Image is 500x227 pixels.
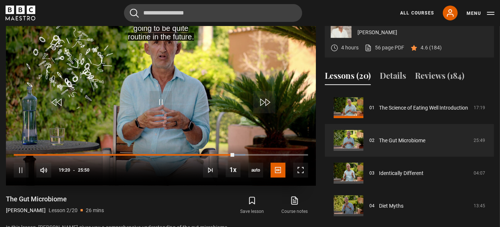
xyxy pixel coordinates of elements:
[365,44,404,52] a: 56 page PDF
[341,44,359,52] p: 4 hours
[36,163,51,178] button: Mute
[14,163,29,178] button: Pause
[6,195,104,204] h1: The Gut Microbiome
[6,11,316,186] video-js: Video Player
[49,207,78,214] p: Lesson 2/20
[124,4,302,22] input: Search
[274,195,316,216] a: Course notes
[421,44,442,52] p: 4.6 (184)
[415,69,464,85] button: Reviews (184)
[467,10,494,17] button: Toggle navigation
[379,169,424,177] a: Identically Different
[379,137,425,145] a: The Gut Microbiome
[6,6,35,20] svg: BBC Maestro
[380,69,406,85] button: Details
[59,163,70,177] span: 19:20
[86,207,104,214] p: 26 mins
[6,207,46,214] p: [PERSON_NAME]
[14,154,308,156] div: Progress Bar
[271,163,285,178] button: Captions
[248,163,263,178] div: Current quality: 1080p
[231,195,273,216] button: Save lesson
[226,162,241,177] button: Playback Rate
[248,163,263,178] span: auto
[400,10,434,16] a: All Courses
[357,29,488,36] p: [PERSON_NAME]
[78,163,89,177] span: 25:50
[73,168,75,173] span: -
[203,163,218,178] button: Next Lesson
[379,202,403,210] a: Diet Myths
[293,163,308,178] button: Fullscreen
[379,104,468,112] a: The Science of Eating Well Introduction
[130,9,139,18] button: Submit the search query
[325,69,371,85] button: Lessons (20)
